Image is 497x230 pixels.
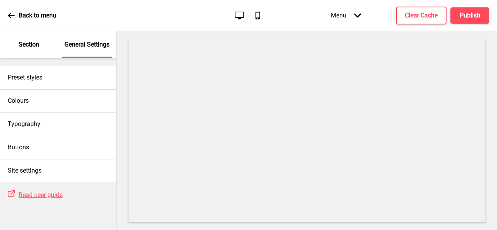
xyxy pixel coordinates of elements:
[405,11,438,20] h4: Clear Cache
[8,120,40,128] h4: Typography
[64,40,109,49] p: General Settings
[450,7,489,24] button: Publish
[19,40,39,49] p: Section
[8,143,29,152] h4: Buttons
[8,166,42,175] h4: Site settings
[19,191,63,199] span: Read user guide
[19,11,56,20] p: Back to menu
[8,73,42,82] h4: Preset styles
[15,191,63,199] a: Read user guide
[8,5,56,26] a: Back to menu
[323,4,369,27] div: Menu
[460,11,480,20] h4: Publish
[8,97,29,105] h4: Colours
[396,7,447,24] button: Clear Cache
